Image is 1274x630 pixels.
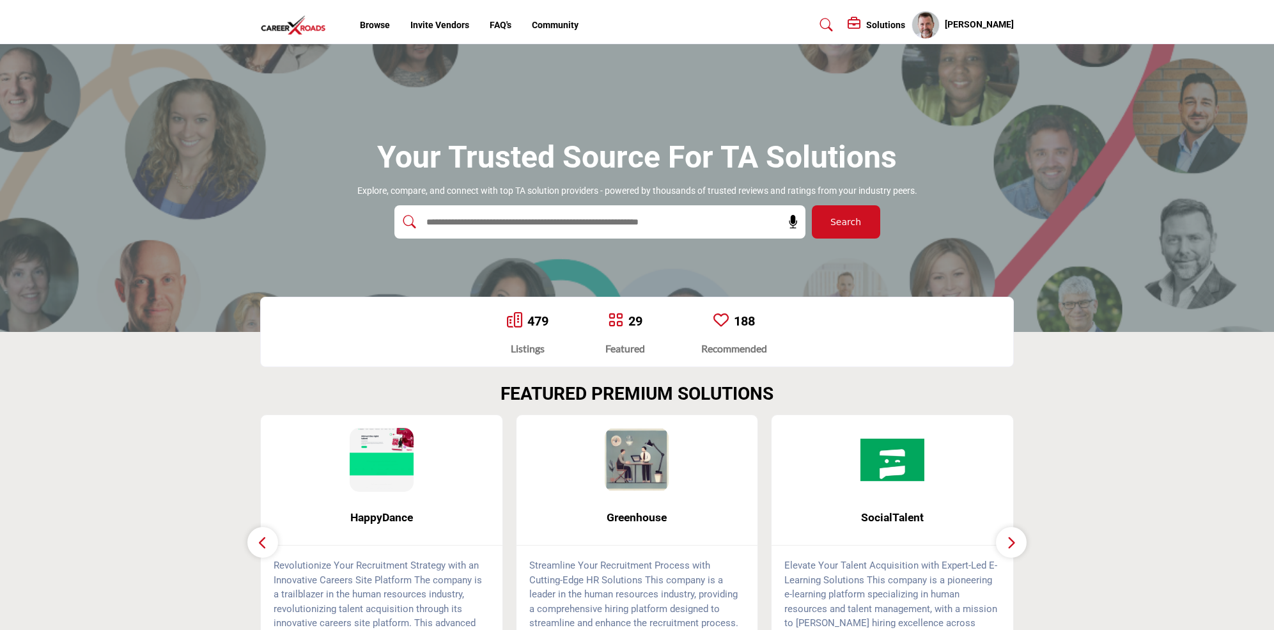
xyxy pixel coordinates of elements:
img: Site Logo [260,15,333,36]
div: Solutions [848,17,905,33]
a: Search [807,15,841,35]
h5: Solutions [866,19,905,31]
button: Show hide supplier dropdown [912,11,940,39]
img: Greenhouse [605,428,669,492]
a: 188 [734,313,755,329]
h1: Your Trusted Source for TA Solutions [377,138,897,177]
a: HappyDance [261,501,502,535]
img: SocialTalent [860,428,924,492]
a: Go to Featured [608,312,623,330]
span: Greenhouse [536,509,739,526]
a: Browse [360,20,390,30]
a: Greenhouse [517,501,758,535]
img: HappyDance [350,428,414,492]
div: Listings [507,341,548,356]
b: Greenhouse [536,501,739,535]
span: HappyDance [280,509,483,526]
a: Community [532,20,579,30]
div: Recommended [701,341,767,356]
a: 479 [527,313,548,329]
h2: FEATURED PREMIUM SOLUTIONS [501,383,773,405]
div: Featured [605,341,645,356]
b: HappyDance [280,501,483,535]
a: Invite Vendors [410,20,469,30]
p: Explore, compare, and connect with top TA solution providers - powered by thousands of trusted re... [357,185,917,198]
a: FAQ's [490,20,511,30]
span: Search [830,216,861,229]
a: 29 [628,313,642,329]
a: SocialTalent [772,501,1013,535]
h5: [PERSON_NAME] [945,19,1014,31]
span: SocialTalent [791,509,994,526]
a: Go to Recommended [713,312,729,330]
b: SocialTalent [791,501,994,535]
button: Search [812,205,880,239]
